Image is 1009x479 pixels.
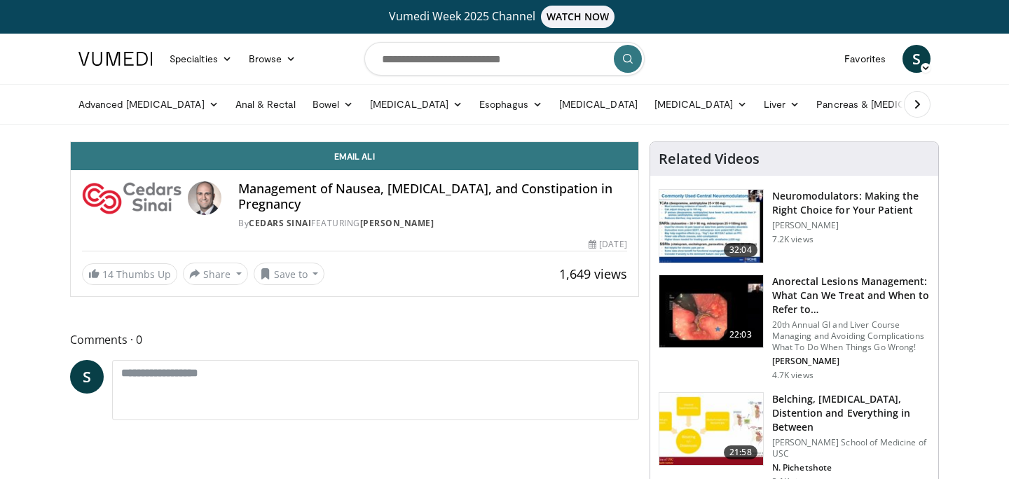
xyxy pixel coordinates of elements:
a: Liver [755,90,808,118]
a: Esophagus [471,90,551,118]
img: c38ea237-a186-42d0-a976-9c7e81fc47ab.150x105_q85_crop-smart_upscale.jpg [659,190,763,263]
div: By FEATURING [238,217,626,230]
span: 1,649 views [559,265,627,282]
img: Cedars Sinai [82,181,182,215]
span: WATCH NOW [541,6,615,28]
a: [MEDICAL_DATA] [362,90,471,118]
a: [MEDICAL_DATA] [646,90,755,118]
a: S [70,360,104,394]
span: 14 [102,268,114,281]
a: Bowel [304,90,362,118]
a: Vumedi Week 2025 ChannelWATCH NOW [81,6,928,28]
button: Share [183,263,248,285]
span: 22:03 [724,328,757,342]
h3: Neuromodulators: Making the Right Choice for Your Patient [772,189,930,217]
a: Anal & Rectal [227,90,304,118]
p: 4.7K views [772,370,814,381]
h3: Anorectal Lesions Management: What Can We Treat and When to Refer to… [772,275,930,317]
p: 20th Annual GI and Liver Course Managing and Avoiding Complications What To Do When Things Go Wrong! [772,319,930,353]
p: [PERSON_NAME] [772,220,930,231]
a: 22:03 Anorectal Lesions Management: What Can We Treat and When to Refer to… 20th Annual GI and Li... [659,275,930,381]
p: [PERSON_NAME] [772,356,930,367]
a: Advanced [MEDICAL_DATA] [70,90,227,118]
p: N. Pichetshote [772,462,930,473]
span: Comments 0 [70,331,639,349]
img: 55a7c609-2ba2-4663-8e6e-10429114560c.150x105_q85_crop-smart_upscale.jpg [659,393,763,466]
a: S [902,45,931,73]
a: [MEDICAL_DATA] [551,90,646,118]
span: 21:58 [724,445,757,459]
a: Pancreas & [MEDICAL_DATA] [808,90,972,118]
div: [DATE] [589,238,626,251]
a: 14 Thumbs Up [82,263,177,285]
img: VuMedi Logo [78,52,153,66]
a: Cedars Sinai [249,217,311,229]
a: Favorites [836,45,894,73]
img: Avatar [188,181,221,215]
p: [PERSON_NAME] School of Medicine of USC [772,437,930,459]
a: Email Ali [71,142,638,170]
input: Search topics, interventions [364,42,645,76]
span: 32:04 [724,243,757,257]
a: Specialties [161,45,240,73]
h4: Management of Nausea, [MEDICAL_DATA], and Constipation in Pregnancy [238,181,626,211]
p: 7.2K views [772,234,814,245]
a: Browse [240,45,305,73]
a: [PERSON_NAME] [360,217,434,229]
img: 44e0d888-e5dc-4158-b32d-5256f4d63416.150x105_q85_crop-smart_upscale.jpg [659,275,763,348]
h3: Belching, [MEDICAL_DATA], Distention and Everything in Between [772,392,930,434]
button: Save to [254,263,325,285]
h4: Related Videos [659,151,760,167]
a: 32:04 Neuromodulators: Making the Right Choice for Your Patient [PERSON_NAME] 7.2K views [659,189,930,263]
